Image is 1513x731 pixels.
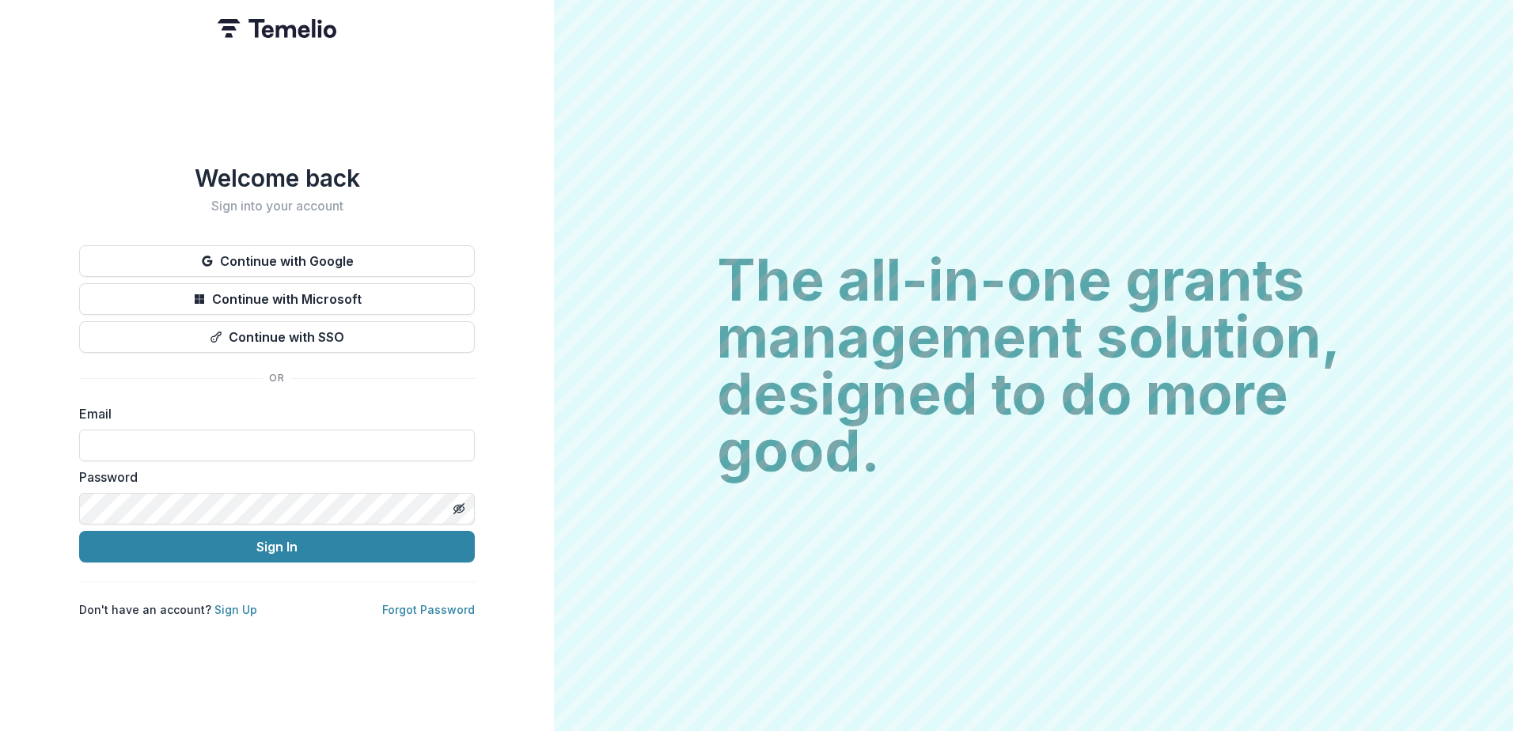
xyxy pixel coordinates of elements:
label: Password [79,468,465,487]
p: Don't have an account? [79,601,257,618]
label: Email [79,404,465,423]
button: Continue with Microsoft [79,283,475,315]
button: Continue with Google [79,245,475,277]
a: Sign Up [214,603,257,616]
h2: Sign into your account [79,199,475,214]
button: Toggle password visibility [446,496,472,521]
button: Continue with SSO [79,321,475,353]
button: Sign In [79,531,475,562]
a: Forgot Password [382,603,475,616]
img: Temelio [218,19,336,38]
h1: Welcome back [79,164,475,192]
